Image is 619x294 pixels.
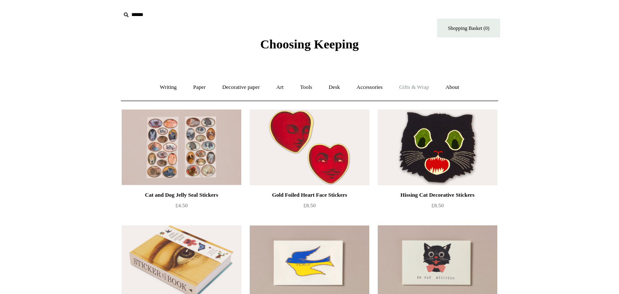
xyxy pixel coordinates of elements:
a: Writing [152,76,184,99]
a: Hissing Cat Decorative Stickers Hissing Cat Decorative Stickers [378,110,497,185]
a: Tools [293,76,320,99]
a: Accessories [349,76,390,99]
a: Cat and Dog Jelly Seal Stickers £4.50 [122,190,241,225]
a: Gold Foiled Heart Face Stickers £8.50 [250,190,369,225]
a: About [438,76,467,99]
a: Shopping Basket (0) [437,19,500,37]
a: Gold Foiled Heart Face Stickers Gold Foiled Heart Face Stickers [250,110,369,185]
a: Art [269,76,291,99]
a: Desk [321,76,348,99]
span: £8.50 [303,202,315,208]
span: £4.50 [175,202,187,208]
div: Cat and Dog Jelly Seal Stickers [124,190,239,200]
a: Paper [186,76,213,99]
a: Hissing Cat Decorative Stickers £8.50 [378,190,497,225]
a: Gifts & Wrap [392,76,437,99]
a: Cat and Dog Jelly Seal Stickers Cat and Dog Jelly Seal Stickers [122,110,241,185]
div: Hissing Cat Decorative Stickers [380,190,495,200]
a: Decorative paper [215,76,267,99]
span: Choosing Keeping [260,37,359,51]
img: Gold Foiled Heart Face Stickers [250,110,369,185]
a: Choosing Keeping [260,44,359,50]
img: Cat and Dog Jelly Seal Stickers [122,110,241,185]
img: Hissing Cat Decorative Stickers [378,110,497,185]
div: Gold Foiled Heart Face Stickers [252,190,367,200]
span: £8.50 [431,202,443,208]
